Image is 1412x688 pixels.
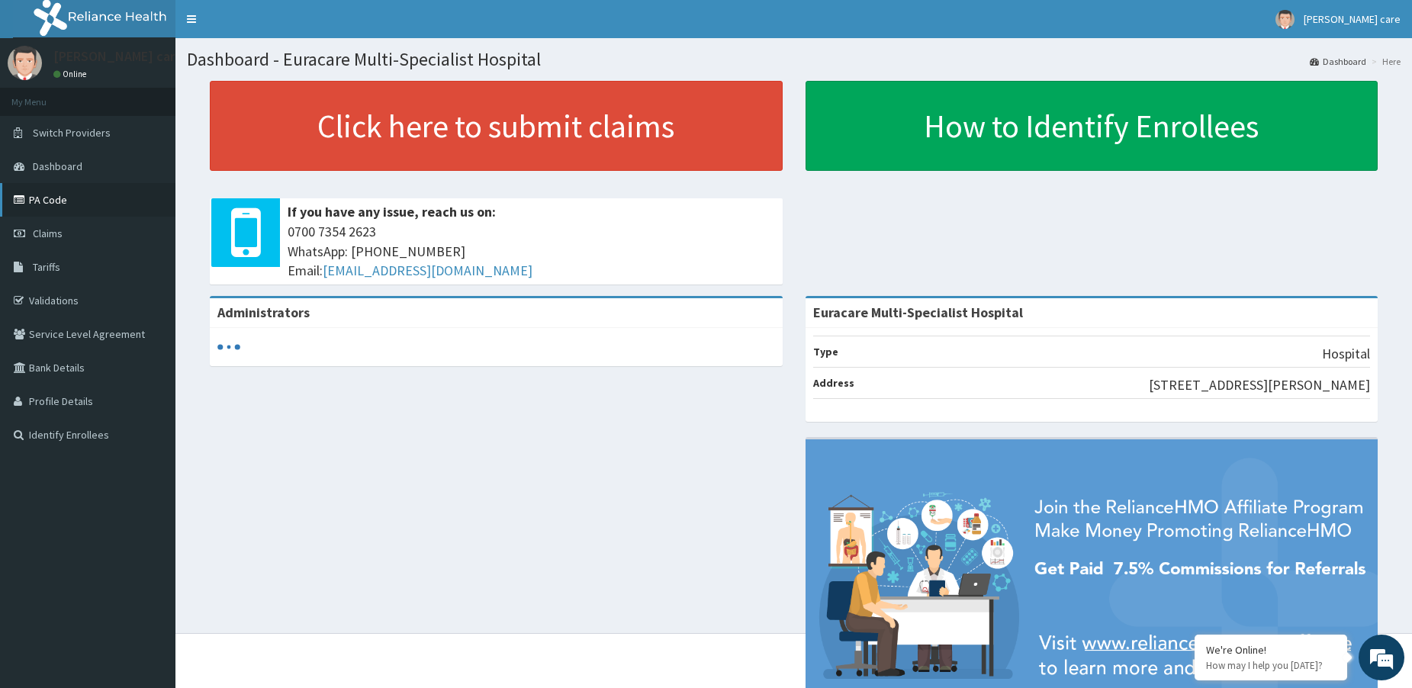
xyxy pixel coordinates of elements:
[1149,375,1370,395] p: [STREET_ADDRESS][PERSON_NAME]
[8,46,42,80] img: User Image
[53,50,182,63] p: [PERSON_NAME] care
[210,81,783,171] a: Click here to submit claims
[288,222,775,281] span: 0700 7354 2623 WhatsApp: [PHONE_NUMBER] Email:
[53,69,90,79] a: Online
[33,260,60,274] span: Tariffs
[217,336,240,358] svg: audio-loading
[33,126,111,140] span: Switch Providers
[1206,659,1336,672] p: How may I help you today?
[33,159,82,173] span: Dashboard
[1304,12,1401,26] span: [PERSON_NAME] care
[813,304,1023,321] strong: Euracare Multi-Specialist Hospital
[33,227,63,240] span: Claims
[1368,55,1401,68] li: Here
[217,304,310,321] b: Administrators
[806,81,1378,171] a: How to Identify Enrollees
[813,376,854,390] b: Address
[813,345,838,358] b: Type
[1310,55,1366,68] a: Dashboard
[1275,10,1295,29] img: User Image
[323,262,532,279] a: [EMAIL_ADDRESS][DOMAIN_NAME]
[1322,344,1370,364] p: Hospital
[1206,643,1336,657] div: We're Online!
[187,50,1401,69] h1: Dashboard - Euracare Multi-Specialist Hospital
[288,203,496,220] b: If you have any issue, reach us on:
